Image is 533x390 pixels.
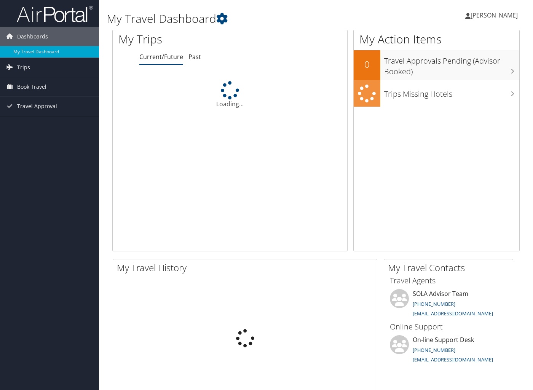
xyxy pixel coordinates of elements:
[388,261,513,274] h2: My Travel Contacts
[17,5,93,23] img: airportal-logo.png
[386,289,511,320] li: SOLA Advisor Team
[139,53,183,61] a: Current/Future
[354,50,519,80] a: 0Travel Approvals Pending (Advisor Booked)
[386,335,511,366] li: On-line Support Desk
[117,261,377,274] h2: My Travel History
[17,97,57,116] span: Travel Approval
[118,31,244,47] h1: My Trips
[113,81,347,109] div: Loading...
[471,11,518,19] span: [PERSON_NAME]
[354,31,519,47] h1: My Action Items
[17,58,30,77] span: Trips
[390,321,507,332] h3: Online Support
[413,356,493,363] a: [EMAIL_ADDRESS][DOMAIN_NAME]
[354,58,380,71] h2: 0
[17,27,48,46] span: Dashboards
[465,4,525,27] a: [PERSON_NAME]
[384,85,519,99] h3: Trips Missing Hotels
[413,310,493,317] a: [EMAIL_ADDRESS][DOMAIN_NAME]
[413,347,455,353] a: [PHONE_NUMBER]
[390,275,507,286] h3: Travel Agents
[384,52,519,77] h3: Travel Approvals Pending (Advisor Booked)
[107,11,386,27] h1: My Travel Dashboard
[188,53,201,61] a: Past
[17,77,46,96] span: Book Travel
[354,80,519,107] a: Trips Missing Hotels
[413,300,455,307] a: [PHONE_NUMBER]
